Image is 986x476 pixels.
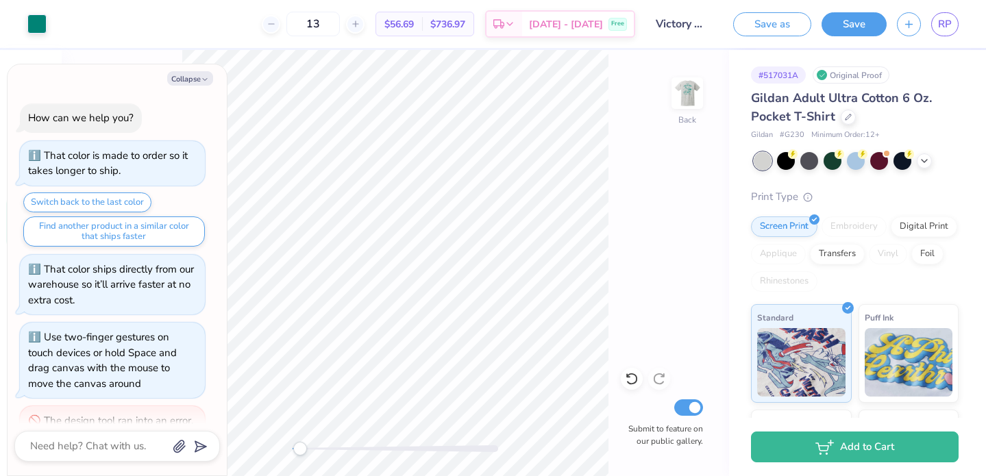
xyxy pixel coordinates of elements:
[529,17,603,32] span: [DATE] - [DATE]
[869,244,907,264] div: Vinyl
[810,244,865,264] div: Transfers
[286,12,340,36] input: – –
[23,192,151,212] button: Switch back to the last color
[931,12,959,36] a: RP
[780,129,804,141] span: # G230
[938,16,952,32] span: RP
[813,66,889,84] div: Original Proof
[23,216,205,247] button: Find another product in a similar color that ships faster
[751,90,932,125] span: Gildan Adult Ultra Cotton 6 Oz. Pocket T-Shirt
[911,244,944,264] div: Foil
[678,114,696,126] div: Back
[28,111,134,125] div: How can we help you?
[865,416,946,430] span: Metallic & Glitter Ink
[384,17,414,32] span: $56.69
[751,431,959,462] button: Add to Cart
[751,216,817,237] div: Screen Print
[822,216,887,237] div: Embroidery
[811,129,880,141] span: Minimum Order: 12 +
[28,330,177,390] div: Use two-finger gestures on touch devices or hold Space and drag canvas with the mouse to move the...
[28,149,188,178] div: That color is made to order so it takes longer to ship.
[28,262,194,307] div: That color ships directly from our warehouse so it’ll arrive faster at no extra cost.
[293,442,307,455] div: Accessibility label
[757,328,846,397] img: Standard
[167,71,213,86] button: Collapse
[430,17,465,32] span: $736.97
[28,414,193,443] div: The design tool ran into an error. Try again.
[645,10,713,38] input: Untitled Design
[865,328,953,397] img: Puff Ink
[751,271,817,292] div: Rhinestones
[757,310,793,325] span: Standard
[733,12,811,36] button: Save as
[751,66,806,84] div: # 517031A
[751,129,773,141] span: Gildan
[891,216,957,237] div: Digital Print
[751,189,959,205] div: Print Type
[822,12,887,36] button: Save
[757,416,791,430] span: Neon Ink
[611,19,624,29] span: Free
[751,244,806,264] div: Applique
[621,423,703,447] label: Submit to feature on our public gallery.
[865,310,893,325] span: Puff Ink
[674,79,701,107] img: Back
